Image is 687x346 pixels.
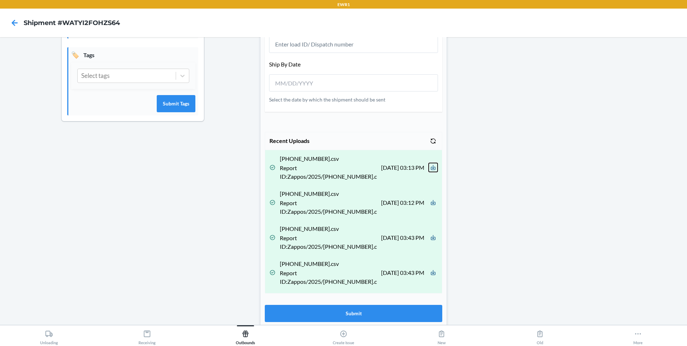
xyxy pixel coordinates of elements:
p: EWR1 [337,1,350,8]
div: Create Issue [333,327,354,345]
div: New [438,327,446,345]
button: New [393,325,491,345]
h4: Shipment #WATYI2FOHZS64 [24,18,120,28]
button: Refresh list [429,137,438,145]
p: [DATE] 03:12 PM [381,198,424,207]
button: Old [491,325,589,345]
div: Select tags [81,71,109,80]
p: Select the date by which the shipment should be sent [269,96,438,103]
p: [PHONE_NUMBER].csv [280,224,377,233]
button: Download [429,163,438,172]
button: Submit [265,305,442,322]
div: Outbounds [236,327,255,345]
p: Report ID : Zappos/2025/[PHONE_NUMBER].csv [280,269,377,286]
p: Recent Uploads [269,137,310,145]
button: Create Issue [294,325,393,345]
div: Old [536,327,544,345]
button: Download [429,198,438,207]
p: [PHONE_NUMBER].csv [280,259,377,268]
input: MM/DD/YYYY [275,79,339,88]
p: [DATE] 03:13 PM [381,163,424,172]
p: Report ID : Zappos/2025/[PHONE_NUMBER].csv [280,164,377,181]
p: Report ID : Zappos/2025/[PHONE_NUMBER].csv [280,234,377,251]
p: [PHONE_NUMBER].csv [280,154,377,163]
p: [PHONE_NUMBER].csv [280,189,377,198]
p: Tags [71,50,195,60]
div: More [633,327,643,345]
button: Outbounds [196,325,294,345]
button: Submit Tags [157,95,195,112]
button: Download [429,233,438,242]
button: Download [429,268,438,277]
span: 🏷️ [71,50,79,60]
button: More [589,325,687,345]
p: [DATE] 03:43 PM [381,268,424,277]
p: [DATE] 03:43 PM [381,233,424,242]
button: Receiving [98,325,196,345]
input: Enter load ID/ Dispatch number [269,36,438,53]
p: Ship By Date [269,60,438,69]
div: Receiving [138,327,156,345]
p: Report ID : Zappos/2025/[PHONE_NUMBER].csv [280,199,377,216]
div: Unloading [40,327,58,345]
